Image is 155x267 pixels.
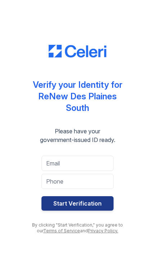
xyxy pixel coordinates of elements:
[43,228,80,233] a: Terms of Service
[88,228,118,233] a: Privacy Policy.
[27,79,128,114] div: Verify your Identity for ReNew Des Plaines South
[40,127,115,144] div: Please have your government-issued ID ready.
[49,45,106,58] img: CE_Logo_Blue-a8612792a0a2168367f1c8372b55b34899dd931a85d93a1a3d3e32e68fde9ad4.png
[27,222,128,234] div: By clicking "Start Verification," you agree to our and
[41,156,114,171] input: Email
[41,174,114,189] input: Phone
[41,196,114,211] button: Start Verification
